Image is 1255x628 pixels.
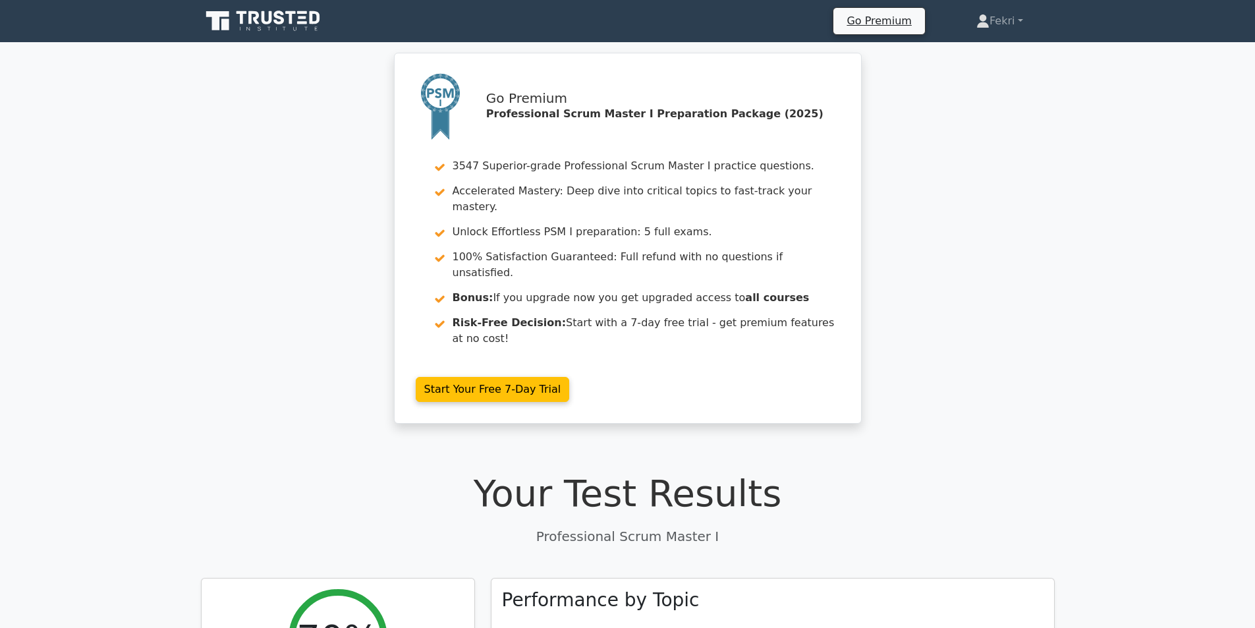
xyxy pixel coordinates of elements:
a: Start Your Free 7-Day Trial [416,377,570,402]
h3: Performance by Topic [502,589,700,612]
a: Fekri [945,8,1055,34]
a: Go Premium [839,12,919,30]
p: Professional Scrum Master I [201,527,1055,546]
h1: Your Test Results [201,471,1055,515]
